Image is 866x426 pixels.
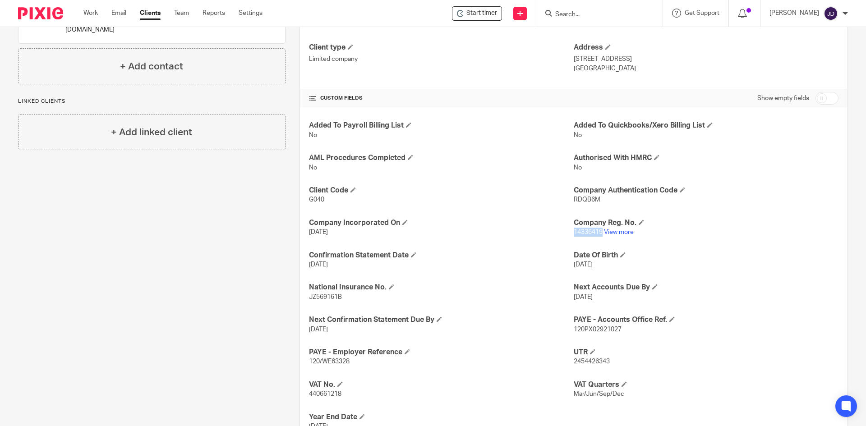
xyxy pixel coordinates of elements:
span: [DATE] [309,261,328,268]
span: 120/WE63328 [309,358,350,365]
span: Start timer [466,9,497,18]
h4: + Add contact [120,60,183,73]
span: 440661218 [309,391,341,397]
h4: Date Of Birth [574,251,838,260]
h4: PAYE - Accounts Office Ref. [574,315,838,325]
h4: AML Procedures Completed [309,153,574,163]
h4: Next Accounts Due By [574,283,838,292]
h4: CUSTOM FIELDS [309,95,574,102]
h4: Authorised With HMRC [574,153,838,163]
input: Search [554,11,636,19]
h4: National Insurance No. [309,283,574,292]
span: No [574,165,582,171]
label: Show empty fields [757,94,809,103]
h4: Client Code [309,186,574,195]
span: No [309,165,317,171]
span: [DATE] [574,261,593,268]
a: View more [604,229,634,235]
span: 14336419 [574,229,603,235]
h4: PAYE - Employer Reference [309,348,574,357]
h4: Client type [309,43,574,52]
p: Limited company [309,55,574,64]
h4: Added To Payroll Billing List [309,121,574,130]
span: 2454426343 [574,358,610,365]
a: Work [83,9,98,18]
img: Pixie [18,7,63,19]
h4: VAT No. [309,380,574,389]
span: 120PX02921027 [574,326,622,333]
span: [DATE] [574,294,593,300]
h4: Company Reg. No. [574,218,838,228]
span: Mar/Jun/Sep/Dec [574,391,624,397]
h4: Confirmation Statement Date [309,251,574,260]
a: Settings [239,9,263,18]
span: [DATE] [309,229,328,235]
span: Get Support [685,10,719,16]
span: G040 [309,197,324,203]
span: No [309,132,317,138]
h4: Next Confirmation Statement Due By [309,315,574,325]
h4: Company Incorporated On [309,218,574,228]
span: JZ569161B [309,294,342,300]
a: Reports [203,9,225,18]
h4: Company Authentication Code [574,186,838,195]
a: Email [111,9,126,18]
h4: Year End Date [309,412,574,422]
p: [GEOGRAPHIC_DATA] [574,64,838,73]
span: [DATE] [309,326,328,333]
span: No [574,132,582,138]
span: RDQB6M [574,197,600,203]
h4: Added To Quickbooks/Xero Billing List [574,121,838,130]
a: Team [174,9,189,18]
h4: Address [574,43,838,52]
h4: VAT Quarters [574,380,838,389]
img: svg%3E [824,6,838,21]
p: Linked clients [18,98,286,105]
h4: + Add linked client [111,125,192,139]
h4: UTR [574,348,838,357]
div: German Vehicle Solutions Limited [452,6,502,21]
p: [STREET_ADDRESS] [574,55,838,64]
p: [PERSON_NAME] [769,9,819,18]
a: Clients [140,9,161,18]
